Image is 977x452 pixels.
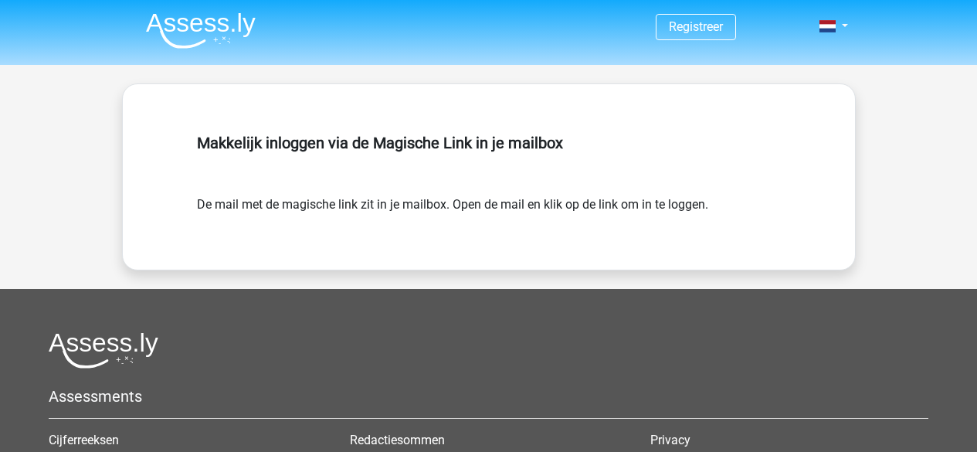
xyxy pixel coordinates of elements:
[49,387,928,406] h5: Assessments
[197,195,781,214] form: De mail met de magische link zit in je mailbox. Open de mail en klik op de link om in te loggen.
[49,433,119,447] a: Cijferreeksen
[146,12,256,49] img: Assessly
[650,433,690,447] a: Privacy
[350,433,445,447] a: Redactiesommen
[49,332,158,369] img: Assessly logo
[197,134,781,152] h5: Makkelijk inloggen via de Magische Link in je mailbox
[669,19,723,34] a: Registreer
